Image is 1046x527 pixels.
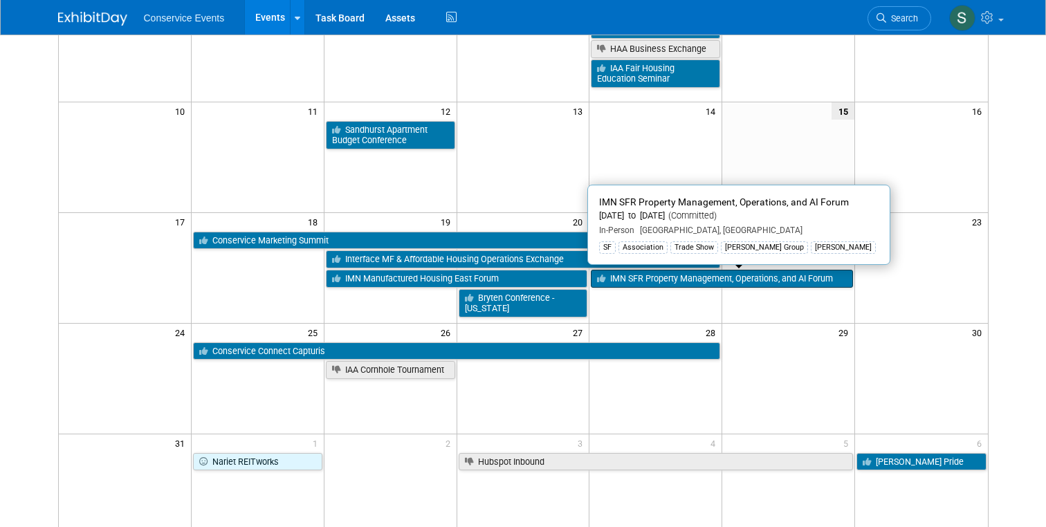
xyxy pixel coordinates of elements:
span: 15 [832,102,854,120]
span: 10 [174,102,191,120]
span: 20 [571,213,589,230]
span: 23 [971,213,988,230]
div: Trade Show [670,241,718,254]
a: Conservice Marketing Summit [193,232,720,250]
a: IMN SFR Property Management, Operations, and AI Forum [591,270,853,288]
div: [PERSON_NAME] [811,241,876,254]
span: IMN SFR Property Management, Operations, and AI Forum [599,196,849,207]
a: Sandhurst Apartment Budget Conference [326,121,455,149]
div: Association [618,241,668,254]
span: Conservice Events [144,12,225,24]
a: Hubspot Inbound [459,453,854,471]
span: In-Person [599,225,634,235]
span: 11 [306,102,324,120]
a: Nariet REITworks [193,453,322,471]
a: IAA Cornhole Tournament [326,361,455,379]
a: Interface MF & Affordable Housing Operations Exchange [326,250,721,268]
span: [GEOGRAPHIC_DATA], [GEOGRAPHIC_DATA] [634,225,802,235]
span: 26 [439,324,457,341]
span: 17 [174,213,191,230]
span: 6 [975,434,988,452]
span: 2 [444,434,457,452]
a: Search [868,6,931,30]
a: IMN Manufactured Housing East Forum [326,270,588,288]
div: SF [599,241,616,254]
span: (Committed) [665,210,717,221]
a: IAA Fair Housing Education Seminar [591,59,720,88]
span: 3 [576,434,589,452]
span: 4 [709,434,722,452]
span: 12 [439,102,457,120]
span: 31 [174,434,191,452]
a: [PERSON_NAME] Pride [856,453,986,471]
span: 13 [571,102,589,120]
span: 25 [306,324,324,341]
span: 19 [439,213,457,230]
span: 30 [971,324,988,341]
span: Search [886,13,918,24]
span: 24 [174,324,191,341]
span: 29 [837,324,854,341]
div: [PERSON_NAME] Group [721,241,808,254]
span: 16 [971,102,988,120]
span: 28 [704,324,722,341]
div: [DATE] to [DATE] [599,210,879,222]
span: 27 [571,324,589,341]
a: HAA Business Exchange [591,40,720,58]
a: Conservice Connect Capturis [193,342,720,360]
span: 1 [311,434,324,452]
span: 18 [306,213,324,230]
img: Savannah Doctor [949,5,975,31]
span: 5 [842,434,854,452]
a: Bryten Conference - [US_STATE] [459,289,588,317]
img: ExhibitDay [58,12,127,26]
span: 14 [704,102,722,120]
